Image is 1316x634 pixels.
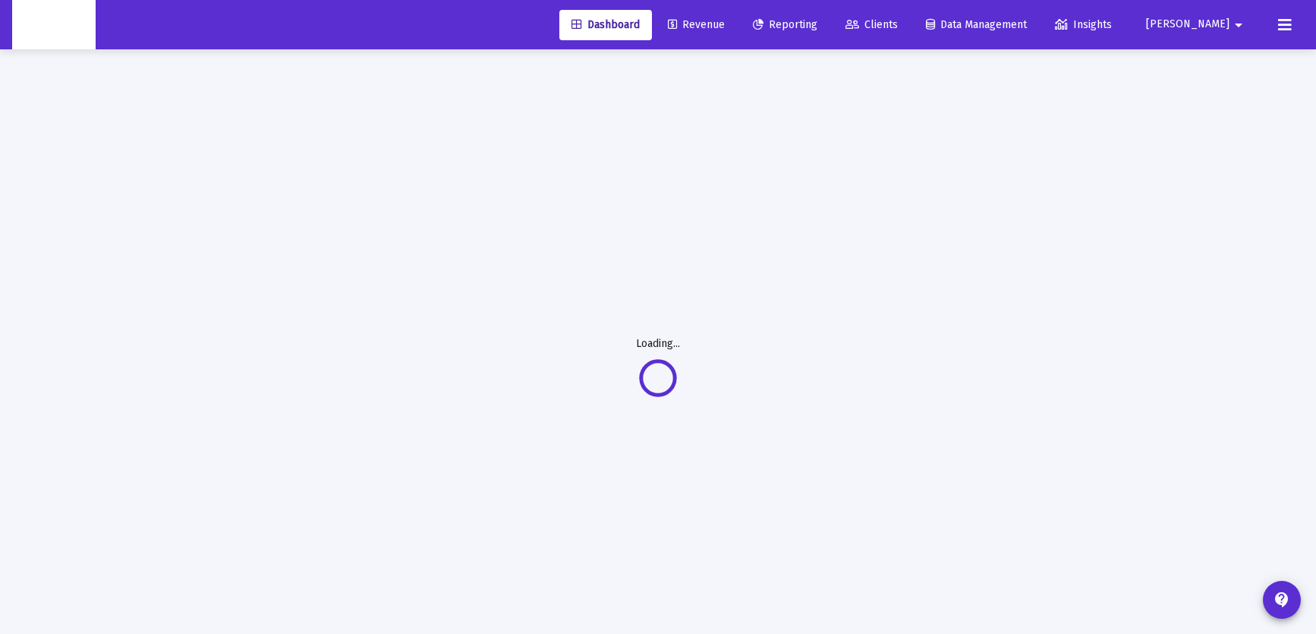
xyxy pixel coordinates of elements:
mat-icon: contact_support [1273,591,1291,609]
span: Data Management [926,18,1027,31]
a: Dashboard [559,10,652,40]
span: Clients [845,18,898,31]
a: Insights [1043,10,1124,40]
span: Reporting [753,18,817,31]
span: Dashboard [571,18,640,31]
button: [PERSON_NAME] [1128,9,1266,39]
a: Reporting [741,10,830,40]
img: Dashboard [24,10,84,40]
mat-icon: arrow_drop_down [1229,10,1248,40]
a: Clients [833,10,910,40]
span: Insights [1055,18,1112,31]
span: [PERSON_NAME] [1146,18,1229,31]
span: Revenue [668,18,725,31]
a: Revenue [656,10,737,40]
a: Data Management [914,10,1039,40]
